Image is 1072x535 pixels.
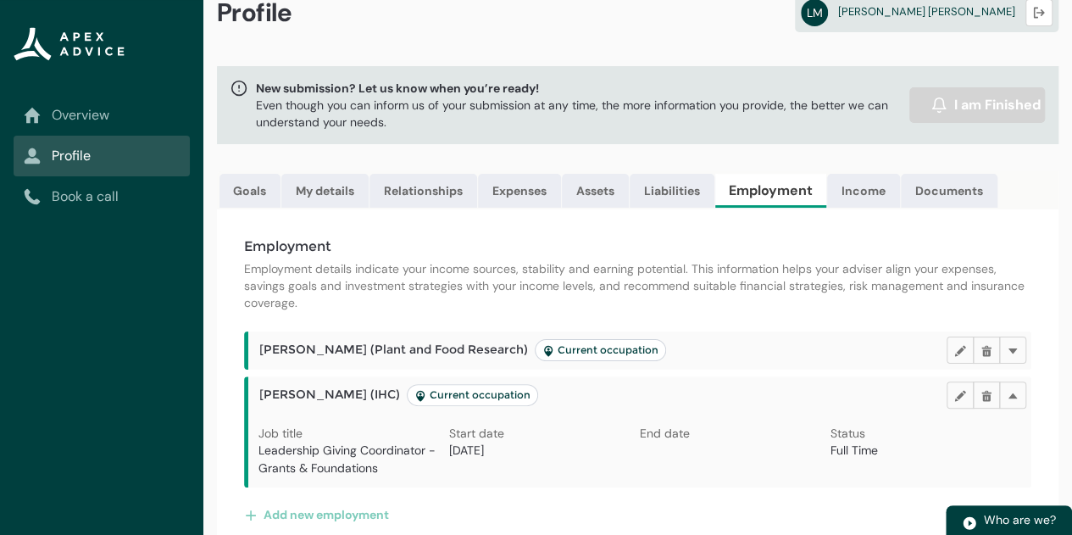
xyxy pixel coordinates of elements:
[449,425,640,442] p: Start date
[830,425,1021,442] p: Status
[838,4,1015,19] span: [PERSON_NAME] [PERSON_NAME]
[258,425,449,442] p: Job title
[962,515,977,531] img: play.svg
[478,174,561,208] a: Expenses
[24,187,180,207] a: Book a call
[449,443,484,458] span: [DATE]
[715,174,826,208] a: Employment
[640,425,830,442] p: End date
[14,95,190,217] nav: Sub page
[256,97,903,131] p: Even though you can inform us of your submission at any time, the more information you provide, t...
[827,174,900,208] a: Income
[219,174,280,208] a: Goals
[954,95,1041,115] span: I am Finished
[407,384,538,406] lightning-badge: Current occupation
[256,80,903,97] span: New submission? Let us know when you’re ready!
[984,512,1056,527] span: Who are we?
[244,237,1031,257] h4: Employment
[258,443,436,476] span: Leadership Giving Coordinator - Grants & Foundations
[901,174,997,208] a: Documents
[244,260,1031,311] p: Employment details indicate your income sources, stability and earning potential. This informatio...
[259,339,666,361] span: [PERSON_NAME] (Plant and Food Research)
[14,27,125,61] img: Apex Advice Group
[999,337,1026,364] button: More
[947,382,974,409] button: Edit
[24,146,180,166] a: Profile
[535,339,666,361] lightning-badge: Current occupation
[830,443,878,458] span: Full Time
[909,87,1045,123] button: I am Finished
[414,388,530,402] span: Current occupation
[999,382,1026,409] button: More
[259,384,538,406] span: [PERSON_NAME] (IHC)
[542,343,658,357] span: Current occupation
[562,174,629,208] a: Assets
[630,174,714,208] a: Liabilities
[947,337,974,364] button: Edit
[24,105,180,125] a: Overview
[369,174,477,208] a: Relationships
[281,174,369,208] a: My details
[930,97,947,114] img: alarm.svg
[973,337,1000,364] button: Delete
[973,382,1000,409] button: Delete
[244,501,390,528] button: Add new employment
